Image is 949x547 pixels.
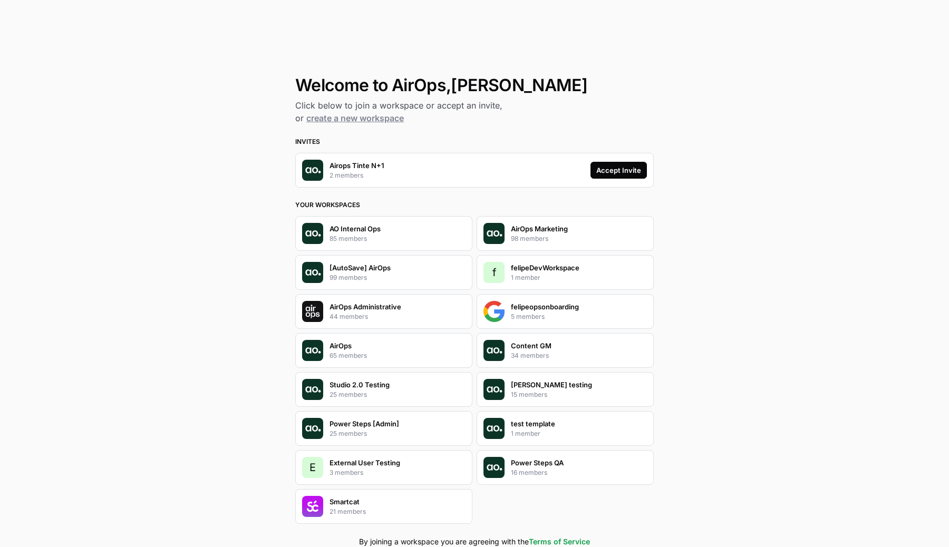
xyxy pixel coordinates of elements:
button: Company Logotest template1 member [477,411,654,446]
img: Company Logo [302,262,323,283]
p: AirOps Marketing [511,223,568,234]
p: [AutoSave] AirOps [330,262,391,273]
span: E [309,460,316,475]
p: 21 members [330,507,366,516]
h2: Click below to join a workspace or accept an invite, or [295,99,654,124]
p: 1 member [511,273,540,282]
button: Company LogoAirOps65 members [295,333,472,368]
button: Company LogoContent GM34 members [477,333,654,368]
img: Company Logo [483,340,505,361]
button: Company LogoAirOps Administrative44 members [295,294,472,329]
p: 25 members [330,429,367,438]
h3: Your Workspaces [295,200,654,210]
h1: Welcome to AirOps, [PERSON_NAME] [295,76,654,95]
img: Company Logo [483,301,505,322]
button: Accept Invite [590,162,647,179]
img: Company Logo [483,379,505,400]
h3: Invites [295,137,654,146]
button: Company Logo[AutoSave] AirOps99 members [295,255,472,290]
img: Company Logo [302,418,323,439]
p: External User Testing [330,457,400,468]
button: ffelipeDevWorkspace1 member [477,255,654,290]
img: Company Logo [302,379,323,400]
p: AirOps Administrative [330,301,401,312]
p: 99 members [330,273,367,282]
p: 2 members [330,171,363,180]
p: 25 members [330,390,367,399]
p: 65 members [330,351,367,360]
img: Company Logo [302,496,323,517]
p: 85 members [330,234,367,243]
p: Smartcat [330,496,360,507]
div: Accept Invite [596,165,641,175]
button: EExternal User Testing3 members [295,450,472,485]
p: felipeDevWorkspace [511,262,579,273]
p: AirOps [330,340,352,351]
button: Company Logofelipeopsonboarding5 members [477,294,654,329]
img: Company Logo [302,301,323,322]
p: test template [511,418,555,429]
img: Company Logo [302,160,323,181]
p: 5 members [511,312,545,321]
button: Company LogoAirOps Marketing98 members [477,216,654,251]
p: Content GM [511,340,551,351]
div: By joining a workspace you are agreeing with the [295,536,654,547]
span: f [492,265,496,280]
p: 98 members [511,234,548,243]
img: Company Logo [483,457,505,478]
p: Power Steps QA [511,457,564,468]
button: Company LogoAO Internal Ops85 members [295,216,472,251]
img: Company Logo [302,340,323,361]
button: Company LogoStudio 2.0 Testing25 members [295,372,472,407]
button: Company LogoSmartcat21 members [295,489,472,524]
p: Airops Tinte N+1 [330,160,384,171]
p: Power Steps [Admin] [330,418,399,429]
p: [PERSON_NAME] testing [511,379,592,390]
p: 34 members [511,351,549,360]
button: Company LogoPower Steps [Admin]25 members [295,411,472,446]
button: Company LogoPower Steps QA16 members [477,450,654,485]
p: 15 members [511,390,547,399]
p: AO Internal Ops [330,223,381,234]
a: create a new workspace [306,113,404,123]
img: Company Logo [483,418,505,439]
p: Studio 2.0 Testing [330,379,390,390]
p: felipeopsonboarding [511,301,579,312]
p: 3 members [330,468,363,477]
p: 1 member [511,429,540,438]
p: 44 members [330,312,368,321]
button: Company Logo[PERSON_NAME] testing15 members [477,372,654,407]
img: Company Logo [483,223,505,244]
p: 16 members [511,468,547,477]
img: Company Logo [302,223,323,244]
a: Terms of Service [529,537,590,546]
